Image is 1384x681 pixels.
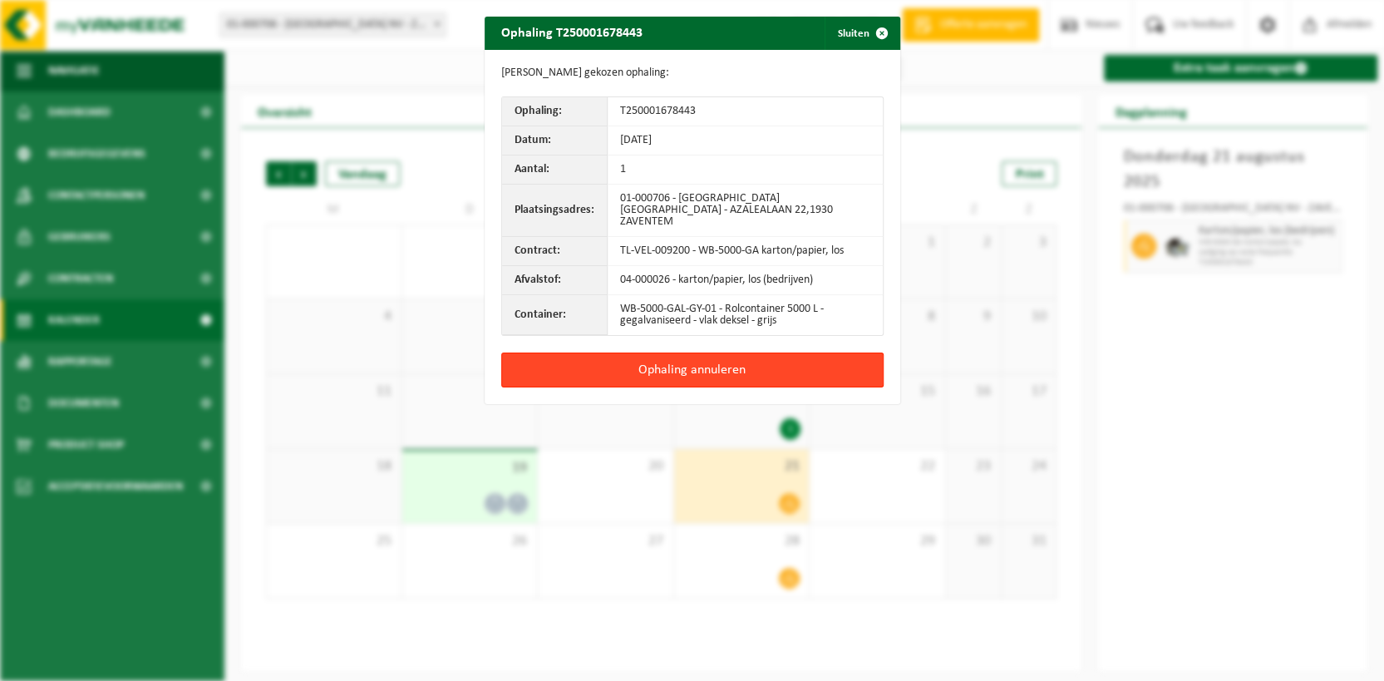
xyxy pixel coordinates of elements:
[608,295,883,335] td: WB-5000-GAL-GY-01 - Rolcontainer 5000 L - gegalvaniseerd - vlak deksel - grijs
[608,237,883,266] td: TL-VEL-009200 - WB-5000-GA karton/papier, los
[502,295,608,335] th: Container:
[502,266,608,295] th: Afvalstof:
[608,126,883,155] td: [DATE]
[608,97,883,126] td: T250001678443
[608,155,883,185] td: 1
[502,126,608,155] th: Datum:
[502,97,608,126] th: Ophaling:
[485,17,659,48] h2: Ophaling T250001678443
[501,353,884,387] button: Ophaling annuleren
[501,67,884,80] p: [PERSON_NAME] gekozen ophaling:
[502,237,608,266] th: Contract:
[608,185,883,237] td: 01-000706 - [GEOGRAPHIC_DATA] [GEOGRAPHIC_DATA] - AZALEALAAN 22,1930 ZAVENTEM
[608,266,883,295] td: 04-000026 - karton/papier, los (bedrijven)
[502,185,608,237] th: Plaatsingsadres:
[825,17,899,50] button: Sluiten
[502,155,608,185] th: Aantal:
